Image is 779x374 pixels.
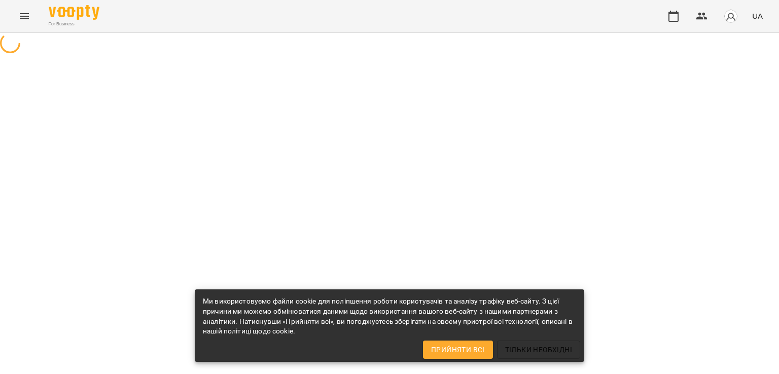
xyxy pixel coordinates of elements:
[724,9,738,23] img: avatar_s.png
[49,5,99,20] img: Voopty Logo
[748,7,767,25] button: UA
[752,11,763,21] span: UA
[49,21,99,27] span: For Business
[12,4,37,28] button: Menu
